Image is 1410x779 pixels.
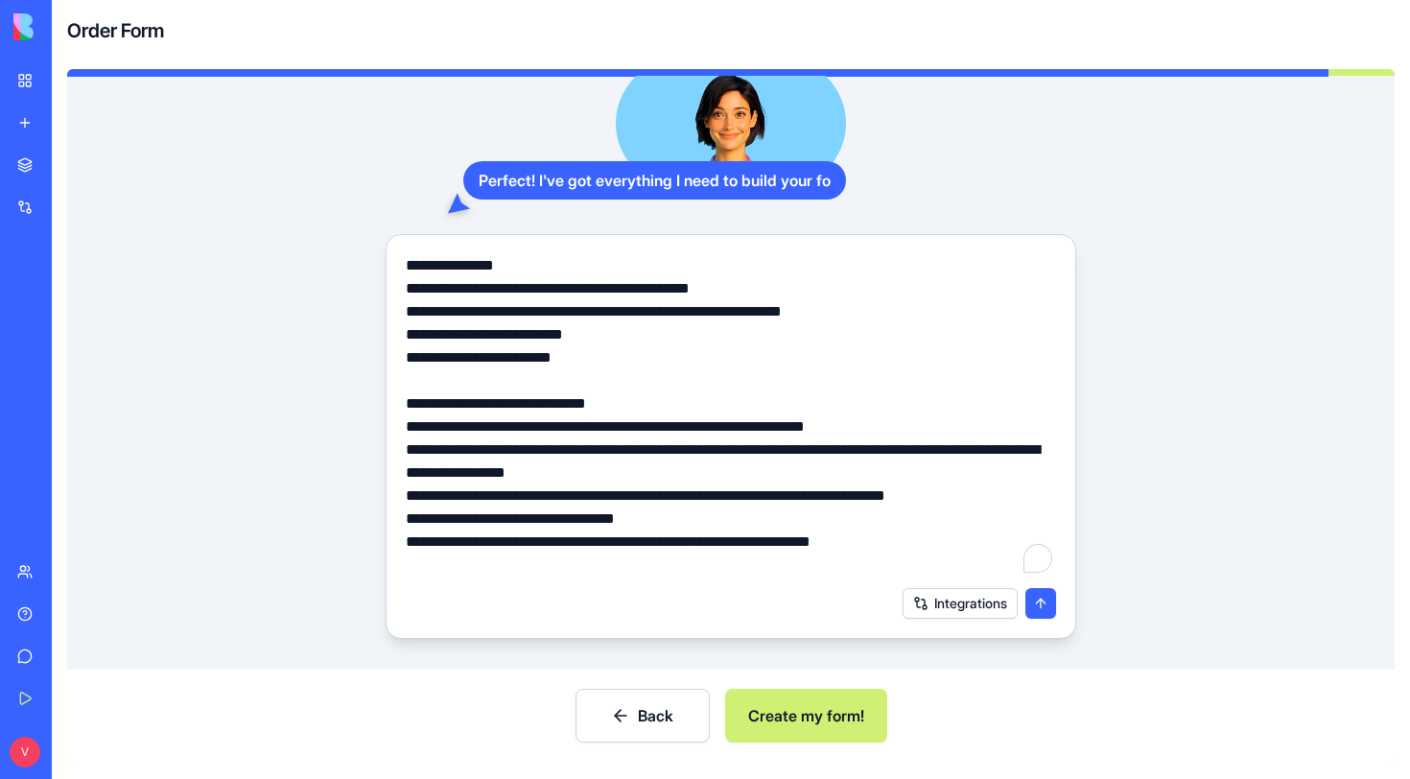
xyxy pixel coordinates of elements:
button: Integrations [903,588,1018,619]
textarea: To enrich screen reader interactions, please activate Accessibility in Grammarly extension settings [406,254,1056,577]
h4: Order Form [67,17,164,44]
button: Create my form! [725,689,887,743]
img: logo [13,13,132,40]
span: V [10,737,40,767]
div: Perfect! I've got everything I need to build your fo [463,161,846,200]
button: Back [576,689,710,743]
